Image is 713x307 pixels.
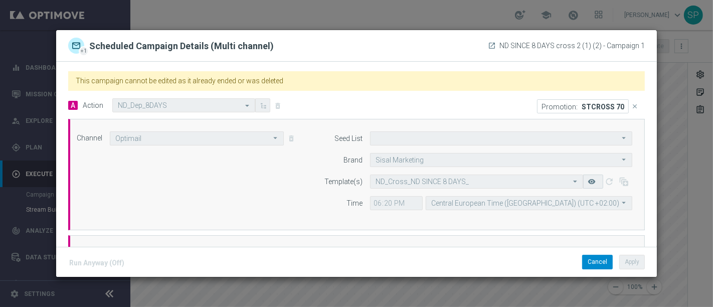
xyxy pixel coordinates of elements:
div: STCROSS 70 [537,99,642,113]
i: arrow_drop_down [619,153,629,166]
label: Seed List [334,134,363,143]
label: Brand [343,156,363,165]
label: Action [83,101,103,110]
p: STCROSS 70 [582,102,624,110]
ng-select: ND_Cross_ND SINCE 8 DAYS_ [370,175,583,189]
button: close [629,99,642,113]
label: Channel [77,134,102,142]
button: Cancel [582,255,613,269]
h2: This campaign cannot be edited as it already ended or was deleted [76,76,637,86]
label: Time [346,199,363,208]
i: arrow_drop_down [271,132,281,144]
a: launch [488,42,496,50]
div: +1 [79,46,89,56]
label: Template(s) [324,178,363,186]
span: A [68,101,78,110]
i: arrow_drop_down [619,197,629,209]
h2: Scheduled Campaign Details (Multi channel) [89,40,274,54]
i: arrow_drop_down [619,132,629,144]
ng-select: ND_Dep_8DAYS [112,98,255,112]
span: ND SINCE 8 DAYS cross 2 (1) (2) - Campaign 1 [499,42,645,50]
i: close [631,103,638,110]
i: remove_red_eye [588,178,596,186]
p: Promotion: [542,102,578,110]
button: Apply [619,255,645,269]
button: remove_red_eye [583,175,603,189]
